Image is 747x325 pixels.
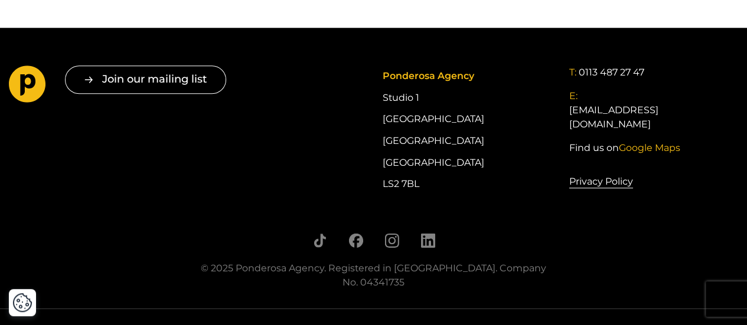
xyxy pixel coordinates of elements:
[579,65,644,80] a: 0113 487 27 47
[569,174,633,189] a: Privacy Policy
[382,70,474,81] span: Ponderosa Agency
[312,233,327,248] a: Follow us on TikTok
[12,293,32,313] img: Revisit consent button
[65,65,226,93] button: Join our mailing list
[9,65,46,107] a: Go to homepage
[619,142,680,153] span: Google Maps
[420,233,435,248] a: Follow us on LinkedIn
[569,103,738,132] a: [EMAIL_ADDRESS][DOMAIN_NAME]
[569,141,680,155] a: Find us onGoogle Maps
[348,233,363,248] a: Follow us on Facebook
[12,293,32,313] button: Cookie Settings
[382,65,551,195] div: Studio 1 [GEOGRAPHIC_DATA] [GEOGRAPHIC_DATA] [GEOGRAPHIC_DATA] LS2 7BL
[569,90,578,101] span: E:
[195,261,552,290] div: © 2025 Ponderosa Agency. Registered in [GEOGRAPHIC_DATA]. Company No. 04341735
[569,67,576,78] span: T:
[384,233,399,248] a: Follow us on Instagram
